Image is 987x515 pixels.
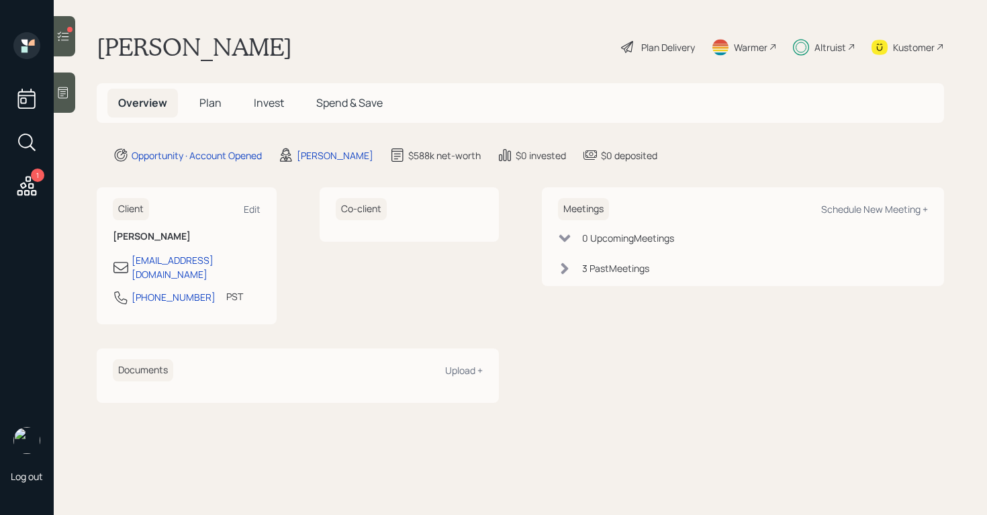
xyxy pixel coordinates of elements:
[582,231,674,245] div: 0 Upcoming Meeting s
[113,198,149,220] h6: Client
[316,95,383,110] span: Spend & Save
[226,289,243,303] div: PST
[113,231,261,242] h6: [PERSON_NAME]
[31,169,44,182] div: 1
[199,95,222,110] span: Plan
[118,95,167,110] span: Overview
[814,40,846,54] div: Altruist
[821,203,928,216] div: Schedule New Meeting +
[132,148,262,162] div: Opportunity · Account Opened
[641,40,695,54] div: Plan Delivery
[297,148,373,162] div: [PERSON_NAME]
[558,198,609,220] h6: Meetings
[11,470,43,483] div: Log out
[601,148,657,162] div: $0 deposited
[97,32,292,62] h1: [PERSON_NAME]
[132,290,216,304] div: [PHONE_NUMBER]
[582,261,649,275] div: 3 Past Meeting s
[893,40,935,54] div: Kustomer
[408,148,481,162] div: $588k net-worth
[516,148,566,162] div: $0 invested
[254,95,284,110] span: Invest
[336,198,387,220] h6: Co-client
[132,253,261,281] div: [EMAIL_ADDRESS][DOMAIN_NAME]
[445,364,483,377] div: Upload +
[113,359,173,381] h6: Documents
[244,203,261,216] div: Edit
[734,40,767,54] div: Warmer
[13,427,40,454] img: aleksandra-headshot.png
